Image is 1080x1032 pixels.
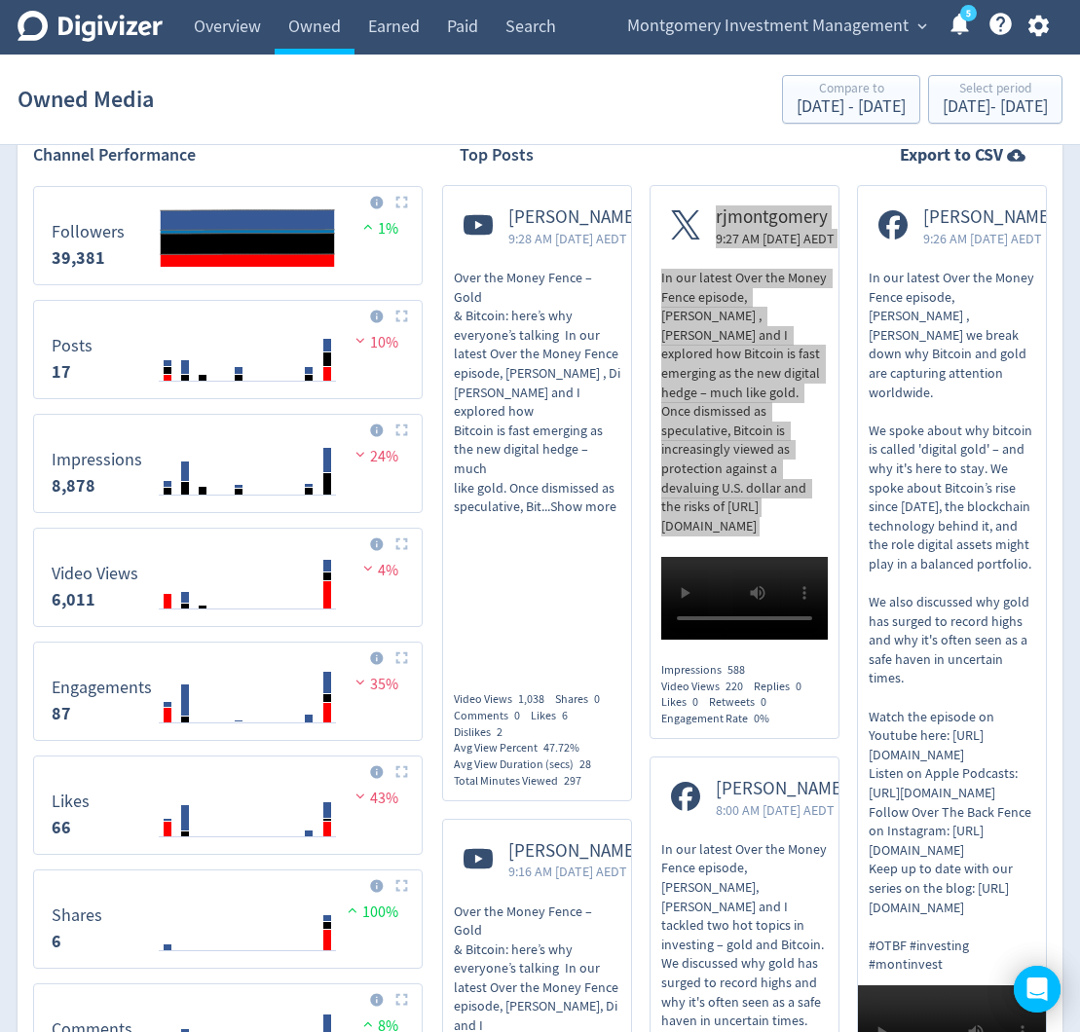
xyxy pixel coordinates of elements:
[156,958,180,972] text: 03/08
[716,206,835,229] span: rjmontgomery
[52,677,152,699] dt: Engagements
[52,449,142,471] dt: Impressions
[351,675,398,694] span: 35%
[52,791,90,813] dt: Likes
[351,333,370,348] img: negative-performance.svg
[52,335,93,357] dt: Posts
[454,326,600,344] span: everyone’s talking In our
[661,269,828,535] p: In our latest Over the Money Fence episode, [PERSON_NAME] , [PERSON_NAME] and I explored how Bitc...
[156,616,180,630] text: 03/08
[651,186,838,646] a: rjmontgomery9:27 AM [DATE] AEDTIn our latest Over the Money Fence episode, [PERSON_NAME] , [PERSO...
[518,691,544,707] span: 1,038
[454,903,595,940] span: Over the Money Fence – Gold
[227,844,251,858] text: 31/08
[661,679,754,695] div: Video Views
[298,502,321,516] text: 28/09
[52,904,102,927] dt: Shares
[156,844,180,858] text: 03/08
[358,1016,378,1031] img: positive-performance.svg
[42,309,414,390] svg: Posts 17
[42,650,414,732] svg: Engagements 87
[298,730,321,744] text: 28/09
[454,422,603,439] span: Bitcoin is fast emerging as
[454,691,555,708] div: Video Views
[358,561,378,575] img: negative-performance.svg
[661,694,709,711] div: Likes
[395,196,408,208] img: Placeholder
[508,206,640,229] span: [PERSON_NAME]
[156,388,180,402] text: 03/08
[454,740,590,756] div: Avg View Percent
[661,711,780,727] div: Engagement Rate
[508,229,640,248] span: 9:28 AM [DATE] AEDT
[156,730,180,744] text: 03/08
[395,651,408,664] img: Placeholder
[661,662,756,679] div: Impressions
[52,563,138,585] dt: Video Views
[52,702,71,725] strong: 87
[541,498,616,515] span: ...
[460,143,534,167] h2: Top Posts
[298,616,321,630] text: 28/09
[943,82,1048,98] div: Select period
[351,447,370,461] img: negative-performance.svg
[443,186,631,680] a: [PERSON_NAME]9:28 AM [DATE] AEDTOver the Money Fence – Gold& Bitcoin: here’s whyeveryone’s talkin...
[531,708,578,724] div: Likes
[454,773,592,790] div: Total Minutes Viewed
[395,993,408,1006] img: Placeholder
[298,388,321,402] text: 28/09
[395,879,408,892] img: Placeholder
[797,82,906,98] div: Compare to
[508,840,640,863] span: [PERSON_NAME]
[454,498,541,515] span: speculative, Bit
[343,903,398,922] span: 100%
[454,307,573,324] span: & Bitcoin: here’s why
[42,423,414,504] svg: Impressions 8,878
[42,878,414,960] svg: Shares 6
[716,800,847,820] span: 8:00 AM [DATE] AEDT
[960,5,977,21] a: 5
[395,765,408,778] img: Placeholder
[192,616,216,630] text: 17/08
[754,711,769,726] span: 0%
[454,724,513,741] div: Dislikes
[52,246,105,270] strong: 39,381
[454,756,602,773] div: Avg View Duration (secs)
[156,502,180,516] text: 03/08
[298,958,321,972] text: 28/09
[928,75,1062,124] button: Select period[DATE]- [DATE]
[564,773,581,789] span: 297
[454,940,573,958] span: & Bitcoin: here’s why
[514,708,520,723] span: 0
[262,958,285,972] text: 14/09
[923,206,1055,229] span: [PERSON_NAME]
[18,68,154,130] h1: Owned Media
[943,98,1048,116] div: [DATE] - [DATE]
[550,498,616,515] span: Show more
[395,537,408,550] img: Placeholder
[52,930,61,953] strong: 6
[192,730,216,744] text: 17/08
[227,502,251,516] text: 31/08
[709,694,777,711] div: Retweets
[913,18,931,35] span: expand_more
[454,345,618,362] span: latest Over the Money Fence
[966,7,971,20] text: 5
[358,561,398,580] span: 4%
[395,424,408,436] img: Placeholder
[782,75,920,124] button: Compare to[DATE] - [DATE]
[33,143,423,167] h2: Channel Performance
[227,958,251,972] text: 31/08
[726,679,743,694] span: 220
[716,778,847,800] span: [PERSON_NAME]
[42,195,414,276] svg: Followers 39,381
[797,98,906,116] div: [DATE] - [DATE]
[227,616,251,630] text: 31/08
[555,691,611,708] div: Shares
[454,364,620,382] span: episode, [PERSON_NAME] , Di
[52,360,71,384] strong: 17
[351,447,398,466] span: 24%
[620,11,932,42] button: Montgomery Investment Management
[192,502,216,516] text: 17/08
[1014,966,1061,1013] div: Open Intercom Messenger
